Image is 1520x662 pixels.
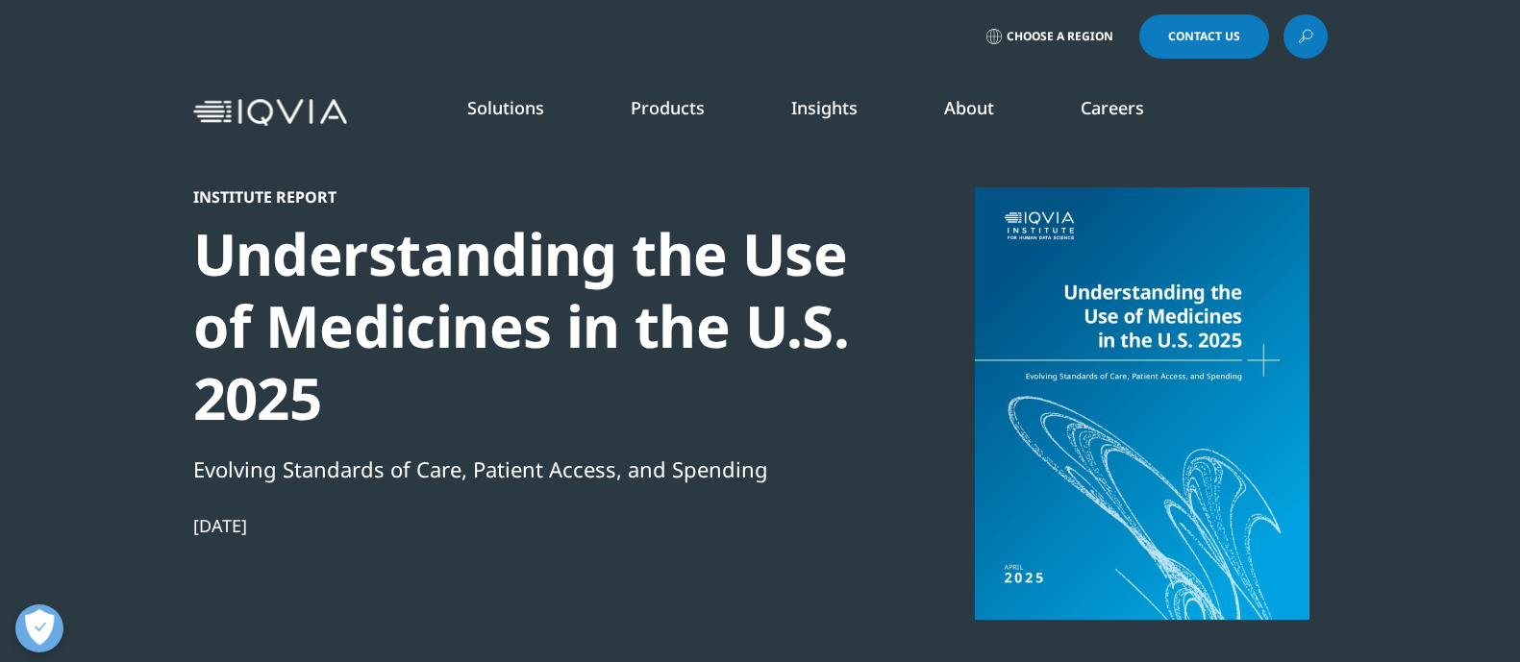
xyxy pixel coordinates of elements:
img: IQVIA Healthcare Information Technology and Pharma Clinical Research Company [193,99,347,127]
nav: Primary [355,67,1328,158]
div: Evolving Standards of Care, Patient Access, and Spending [193,453,853,485]
a: Solutions [467,96,544,119]
span: Choose a Region [1007,29,1113,44]
button: Open Preferences [15,604,63,652]
span: Contact Us [1168,31,1240,42]
a: Careers [1081,96,1144,119]
div: Institute Report [193,187,853,207]
div: [DATE] [193,514,853,537]
a: Insights [791,96,858,119]
a: About [944,96,994,119]
a: Products [631,96,705,119]
a: Contact Us [1139,14,1269,59]
div: Understanding the Use of Medicines in the U.S. 2025 [193,218,853,434]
